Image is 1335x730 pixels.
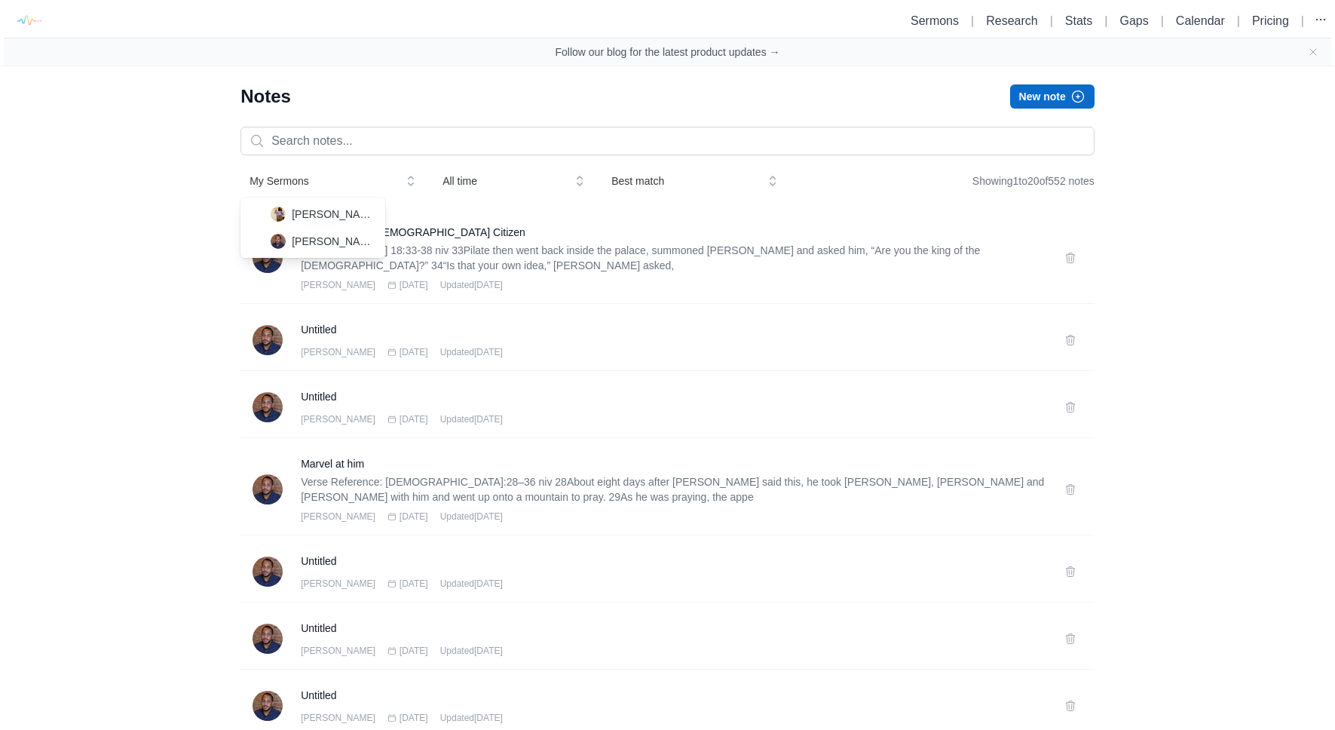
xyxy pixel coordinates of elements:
button: My Sermons [240,167,424,195]
span: [PERSON_NAME] [PERSON_NAME] [292,234,373,249]
span: My Sermons [250,173,394,189]
span: [PERSON_NAME] [PERSON_NAME] [292,207,373,222]
img: avatar [271,207,286,222]
div: My Sermons [240,198,385,258]
iframe: Drift Widget Chat Controller [1260,655,1317,712]
img: avatar [271,234,286,249]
